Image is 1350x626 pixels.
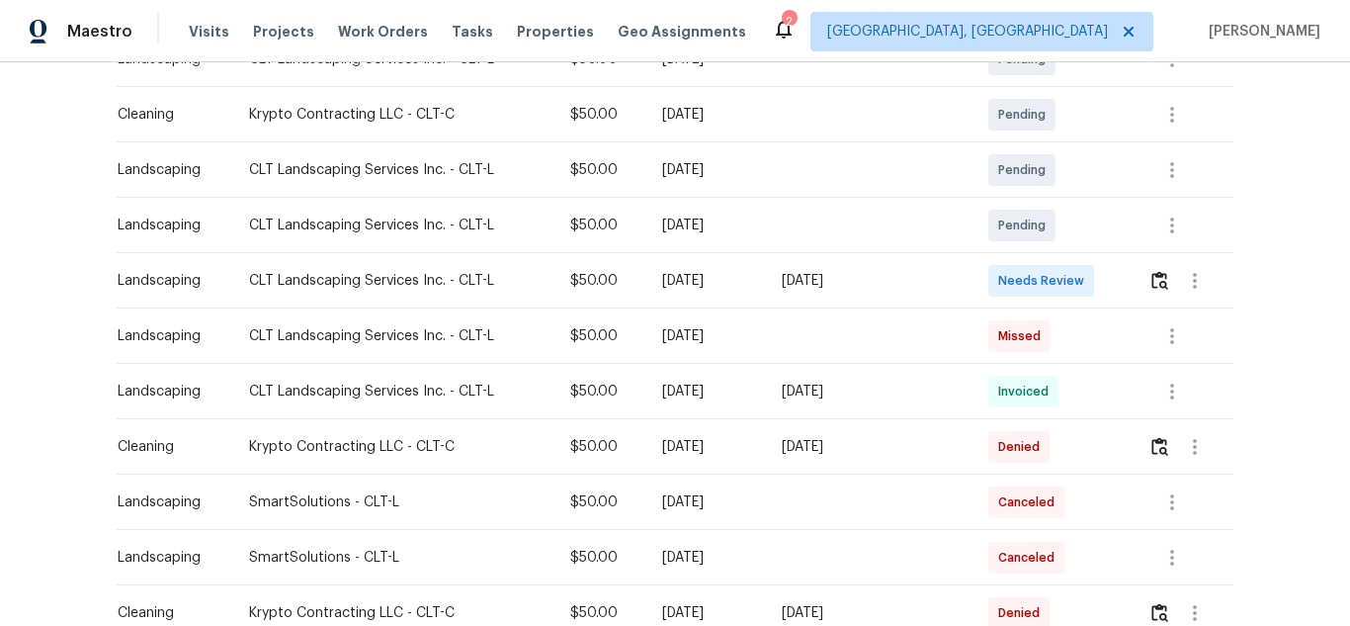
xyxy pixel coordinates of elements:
div: [DATE] [662,492,750,512]
div: Landscaping [118,548,217,568]
button: Review Icon [1148,257,1171,305]
span: [PERSON_NAME] [1201,22,1320,42]
div: [DATE] [662,160,750,180]
div: [DATE] [782,603,956,623]
div: SmartSolutions - CLT-L [249,492,540,512]
div: [DATE] [662,548,750,568]
button: Review Icon [1148,423,1171,471]
div: CLT Landscaping Services Inc. - CLT-L [249,382,540,402]
span: Properties [517,22,594,42]
div: SmartSolutions - CLT-L [249,548,540,568]
div: Landscaping [118,271,217,291]
div: Krypto Contracting LLC - CLT-C [249,603,540,623]
div: Landscaping [118,492,217,512]
div: [DATE] [782,437,956,457]
span: Denied [998,603,1048,623]
span: Missed [998,326,1049,346]
span: Work Orders [338,22,428,42]
div: $50.00 [570,437,631,457]
span: Canceled [998,548,1062,568]
div: $50.00 [570,326,631,346]
span: Tasks [452,25,493,39]
div: [DATE] [662,216,750,235]
div: Cleaning [118,437,217,457]
span: Visits [189,22,229,42]
div: $50.00 [570,216,631,235]
div: [DATE] [662,437,750,457]
div: $50.00 [570,271,631,291]
img: Review Icon [1151,603,1168,622]
div: $50.00 [570,160,631,180]
div: [DATE] [662,271,750,291]
div: [DATE] [662,382,750,402]
div: Landscaping [118,326,217,346]
span: [GEOGRAPHIC_DATA], [GEOGRAPHIC_DATA] [827,22,1108,42]
span: Invoiced [998,382,1056,402]
span: Projects [253,22,314,42]
span: Needs Review [998,271,1092,291]
span: Canceled [998,492,1062,512]
div: [DATE] [662,105,750,125]
div: [DATE] [782,382,956,402]
div: Krypto Contracting LLC - CLT-C [249,437,540,457]
div: Krypto Contracting LLC - CLT-C [249,105,540,125]
div: CLT Landscaping Services Inc. - CLT-L [249,271,540,291]
div: $50.00 [570,603,631,623]
span: Pending [998,160,1054,180]
span: Maestro [67,22,132,42]
div: Cleaning [118,105,217,125]
div: CLT Landscaping Services Inc. - CLT-L [249,160,540,180]
span: Geo Assignments [618,22,746,42]
div: 2 [782,12,796,32]
span: Pending [998,105,1054,125]
div: $50.00 [570,548,631,568]
div: Landscaping [118,216,217,235]
div: $50.00 [570,492,631,512]
span: Denied [998,437,1048,457]
div: CLT Landscaping Services Inc. - CLT-L [249,326,540,346]
div: Landscaping [118,382,217,402]
div: $50.00 [570,105,631,125]
div: Landscaping [118,160,217,180]
div: Cleaning [118,603,217,623]
div: CLT Landscaping Services Inc. - CLT-L [249,216,540,235]
img: Review Icon [1151,271,1168,290]
div: [DATE] [662,603,750,623]
img: Review Icon [1151,437,1168,456]
span: Pending [998,216,1054,235]
div: [DATE] [662,326,750,346]
div: $50.00 [570,382,631,402]
div: [DATE] [782,271,956,291]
